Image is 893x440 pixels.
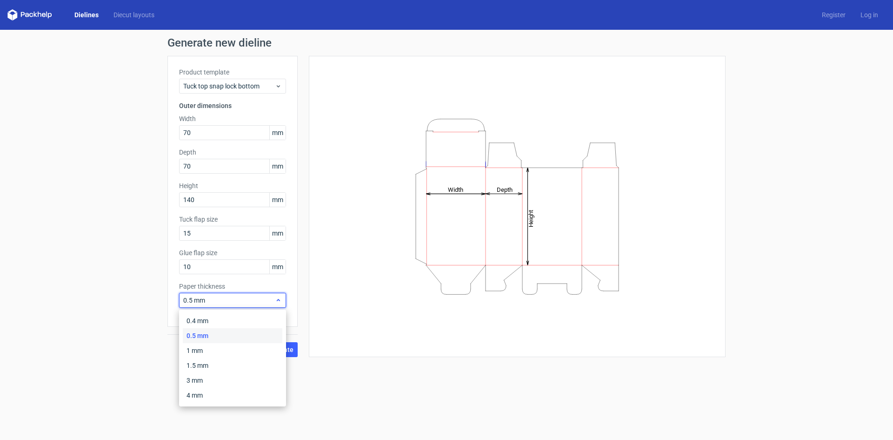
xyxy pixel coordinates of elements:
[179,181,286,190] label: Height
[814,10,853,20] a: Register
[183,81,275,91] span: Tuck top snap lock bottom
[179,215,286,224] label: Tuck flap size
[167,37,726,48] h1: Generate new dieline
[179,148,286,157] label: Depth
[183,328,282,343] div: 0.5 mm
[179,282,286,291] label: Paper thickness
[853,10,886,20] a: Log in
[269,260,286,274] span: mm
[179,248,286,257] label: Glue flap size
[269,226,286,240] span: mm
[269,159,286,173] span: mm
[497,186,513,193] tspan: Depth
[179,68,286,77] label: Product template
[183,343,282,358] div: 1 mm
[183,373,282,388] div: 3 mm
[183,358,282,373] div: 1.5 mm
[106,10,162,20] a: Diecut layouts
[269,126,286,140] span: mm
[527,210,534,227] tspan: Height
[183,388,282,403] div: 4 mm
[183,313,282,328] div: 0.4 mm
[179,114,286,123] label: Width
[269,193,286,207] span: mm
[67,10,106,20] a: Dielines
[448,186,463,193] tspan: Width
[183,296,275,305] span: 0.5 mm
[179,101,286,110] h3: Outer dimensions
